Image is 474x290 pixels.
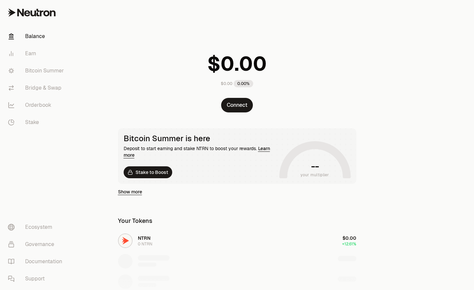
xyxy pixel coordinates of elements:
[124,166,172,178] a: Stake to Boost
[124,145,277,158] div: Deposit to start earning and stake NTRN to boost your rewards.
[124,134,277,143] div: Bitcoin Summer is here
[3,219,71,236] a: Ecosystem
[3,253,71,270] a: Documentation
[3,28,71,45] a: Balance
[311,161,319,172] h1: --
[118,216,152,226] div: Your Tokens
[3,45,71,62] a: Earn
[118,188,142,195] a: Show more
[300,172,329,178] span: your multiplier
[3,236,71,253] a: Governance
[221,81,232,86] div: $0.00
[3,97,71,114] a: Orderbook
[3,62,71,79] a: Bitcoin Summer
[234,80,253,87] div: 0.00%
[3,79,71,97] a: Bridge & Swap
[221,98,253,112] button: Connect
[3,270,71,287] a: Support
[3,114,71,131] a: Stake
